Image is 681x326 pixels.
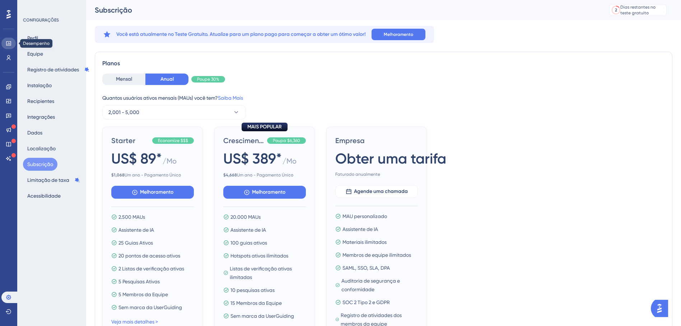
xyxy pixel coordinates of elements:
span: Faturado anualmente [335,171,418,177]
button: Subscrição [23,158,57,171]
span: Melhoramento [140,188,173,197]
span: 20.000 MAUs [230,213,261,221]
span: 20 pontos de acesso ativos [118,251,180,260]
span: US$ 89* [111,148,162,169]
span: 10 pesquisas ativas [230,286,275,294]
span: / [163,156,177,169]
span: 5 Membros da Equipe [118,290,168,299]
button: Perfil [23,32,42,44]
button: Agende uma chamada [335,185,418,198]
span: 25 Guias Ativos [118,238,153,247]
button: Anual [145,74,188,85]
button: Melhoramento [223,186,306,199]
button: Registro de atividades [23,63,94,76]
span: Hotspots ativos ilimitados [230,251,288,260]
span: Empresa [335,136,418,146]
font: Registro de atividades [27,65,79,74]
div: MAIS POPULAR [242,123,288,131]
span: Assistente de IA [230,226,266,234]
button: 2,001 - 5,000 [102,105,246,119]
span: Melhoramento [384,32,413,37]
span: Economize $$$ [158,138,188,143]
div: Dias restantes no teste gratuito [620,4,664,16]
span: 5 Pesquisas Ativas [118,277,160,286]
b: $1,068 [111,173,125,178]
span: Melhoramento [252,188,285,197]
button: Localização [23,142,60,155]
div: Planos [102,59,665,68]
font: Limitação de taxa [27,176,69,184]
span: Um ano - Pagamento Único [223,172,306,178]
button: Integrações [23,110,59,123]
span: Um ano - Pagamento Único [111,172,194,178]
font: Mo [167,157,177,165]
span: Membros de equipe ilimitados [342,251,411,259]
span: Crescimento [223,136,264,146]
span: Materiais ilimitados [342,238,387,246]
span: Auditoria de segurança e conformidade [341,277,418,294]
span: 15 Membros da Equipe [230,299,282,307]
span: 2.500 MAUs [118,213,145,221]
button: Limitação de taxa [23,174,84,186]
div: Subscrição [95,5,591,15]
span: / [283,156,297,169]
div: Quantos usuários ativos mensais (MAUs) você tem? [102,94,665,102]
span: MAU personalizado [342,212,387,221]
span: Poupa $6,360 [273,138,300,143]
span: Assistente de IA [118,226,154,234]
button: Mensal [102,74,145,85]
a: Veja mais detalhes > [111,319,158,325]
span: Agende uma chamada [354,187,408,196]
button: Melhoramento [372,29,425,40]
button: Acessibilidade [23,189,65,202]
font: Mo [286,157,297,165]
span: SOC 2 Tipo 2 e GDPR [342,298,390,307]
span: US$ 389* [223,148,282,169]
button: Dados [23,126,47,139]
b: $4,668 [223,173,237,178]
span: 2,001 - 5,000 [108,108,139,117]
button: Instalação [23,79,56,92]
span: Starter [111,136,149,146]
span: Você está atualmente no Teste Gratuito. Atualize para um plano pago para começar a obter um ótimo... [116,30,366,39]
span: Assistente de IA [342,225,378,233]
span: 100 guias ativos [230,238,267,247]
div: 2 [615,7,617,13]
iframe: UserGuiding AI Assistant Launcher [651,298,672,319]
button: Recipientes [23,95,59,108]
button: Melhoramento [111,186,194,199]
span: Sem marca da UserGuiding [230,312,294,320]
span: Listas de verificação ativas ilimitadas [230,264,306,282]
span: 2 Listas de verificação ativas [118,264,184,273]
span: SAML, SSO, SLA, DPA [342,264,390,272]
span: Obter uma tarifa [335,148,446,169]
button: Equipe [23,47,47,60]
a: Saiba Mais [218,95,243,101]
span: Sem marca da UserGuiding [118,303,182,312]
div: CONFIGURAÇÕES [23,17,81,23]
span: Poupe 30% [197,76,219,82]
